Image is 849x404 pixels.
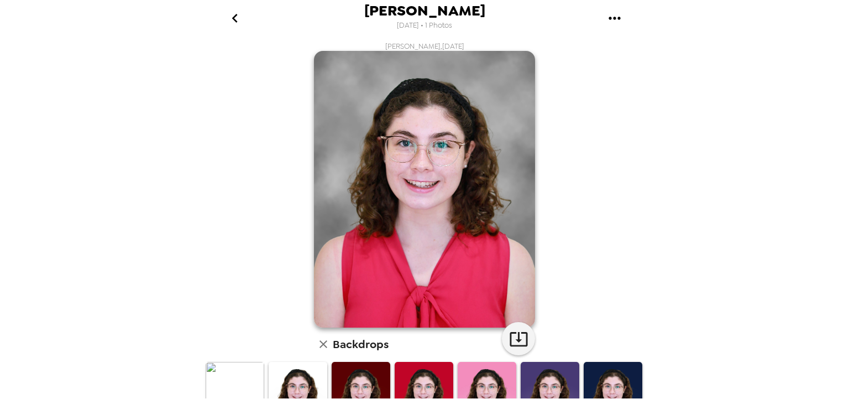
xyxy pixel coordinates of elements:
span: [PERSON_NAME] , [DATE] [385,42,464,51]
span: [DATE] • 1 Photos [397,18,452,33]
h6: Backdrops [333,335,389,353]
img: user [314,51,535,328]
span: [PERSON_NAME] [364,3,485,18]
